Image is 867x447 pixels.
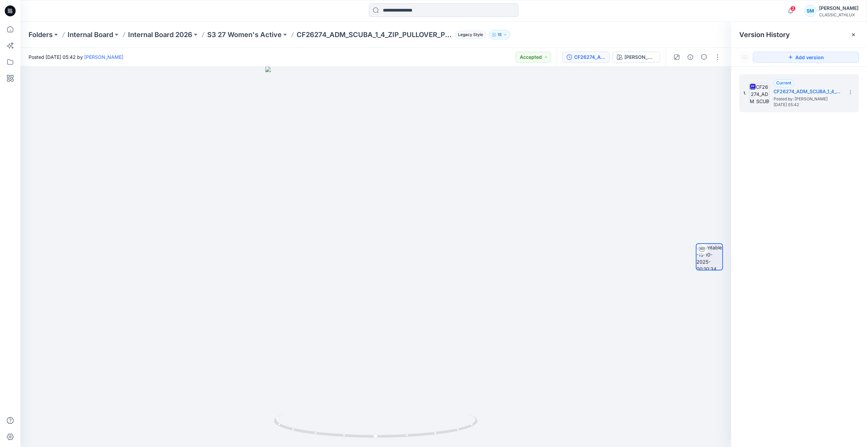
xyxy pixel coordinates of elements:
[749,83,769,103] img: CF26274_ADM_SCUBA_1_4_ZIP_PULLOVER_PLEATED 12OCT25
[297,30,452,39] p: CF26274_ADM_SCUBA_1_4_ZIP_PULLOVER_PLEATED [DATE]
[613,52,660,63] button: [PERSON_NAME]
[804,5,816,17] div: SM
[739,31,790,39] span: Version History
[68,30,113,39] a: Internal Board
[819,4,859,12] div: [PERSON_NAME]
[696,244,722,270] img: turntable-15-10-2025-00:10:34
[819,12,859,17] div: CLASSIC_ATHLUX
[452,30,486,39] button: Legacy Style
[743,90,746,96] span: 1.
[207,30,282,39] a: S3 27 Women's Active
[455,31,486,39] span: Legacy Style
[29,30,53,39] a: Folders
[574,53,605,61] div: CF26274_ADM_SCUBA_1_4_ZIP_PULLOVER_PLEATED 12OCT25
[774,87,842,96] h5: CF26274_ADM_SCUBA_1_4_ZIP_PULLOVER_PLEATED 12OCT25
[739,52,750,63] button: Show Hidden Versions
[497,31,502,38] p: 18
[84,54,123,60] a: [PERSON_NAME]
[790,6,796,11] span: 3
[562,52,610,63] button: CF26274_ADM_SCUBA_1_4_ZIP_PULLOVER_PLEATED [DATE]
[489,30,510,39] button: 18
[29,53,123,61] span: Posted [DATE] 05:42 by
[624,53,656,61] div: [PERSON_NAME]
[753,52,859,63] button: Add version
[776,80,791,85] span: Current
[774,102,842,107] span: [DATE] 05:42
[851,32,856,37] button: Close
[774,96,842,102] span: Posted by: Chantal Athlux
[685,52,696,63] button: Details
[128,30,192,39] a: Internal Board 2026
